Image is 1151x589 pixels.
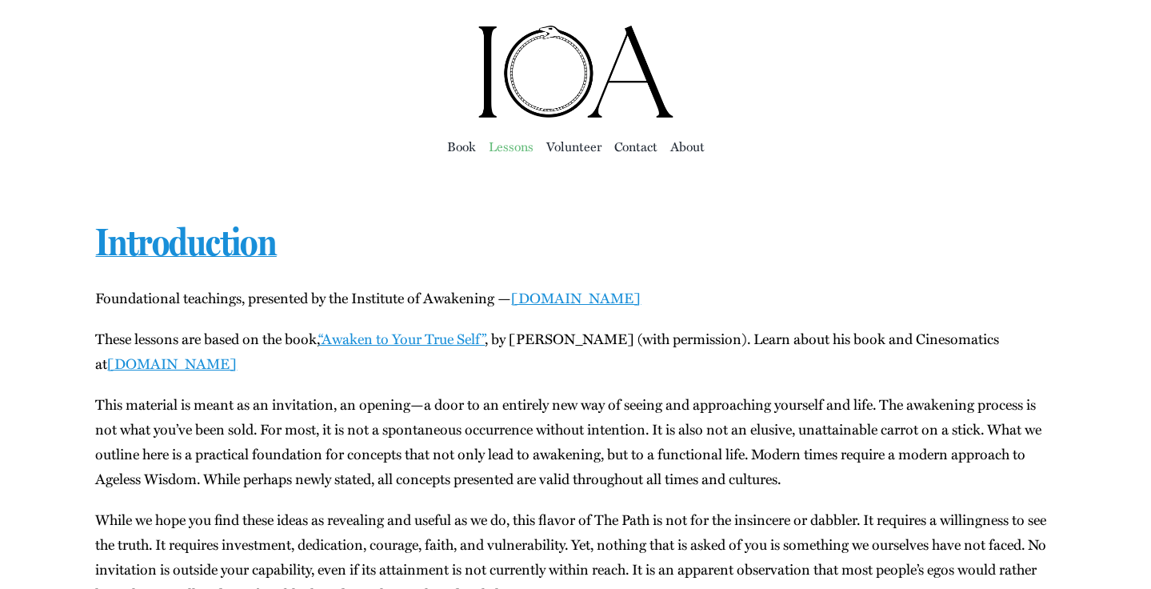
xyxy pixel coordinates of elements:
[318,328,485,349] a: “Awak­en to Your True Self”
[95,327,1055,376] p: These lessons are based on the book, , by [PERSON_NAME] (with per­mis­sion). Learn about his book...
[95,286,1055,311] p: Foun­da­tion­al teach­ings, pre­sent­ed by the Insti­tute of Awak­en­ing —
[107,353,237,374] a: [DOMAIN_NAME]
[546,135,601,158] a: Vol­un­teer
[95,219,276,264] a: Introduction
[476,24,676,120] img: Institute of Awakening
[614,135,657,158] a: Con­tact
[447,135,476,158] a: Book
[476,21,676,42] a: ioa-logo
[511,287,641,308] a: [DOMAIN_NAME]
[489,135,534,158] a: Lessons
[95,120,1055,171] nav: Main
[95,392,1055,491] p: This mate­r­i­al is meant as an invi­ta­tion, an opening—a door to an entire­ly new way of see­in...
[670,135,705,158] a: About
